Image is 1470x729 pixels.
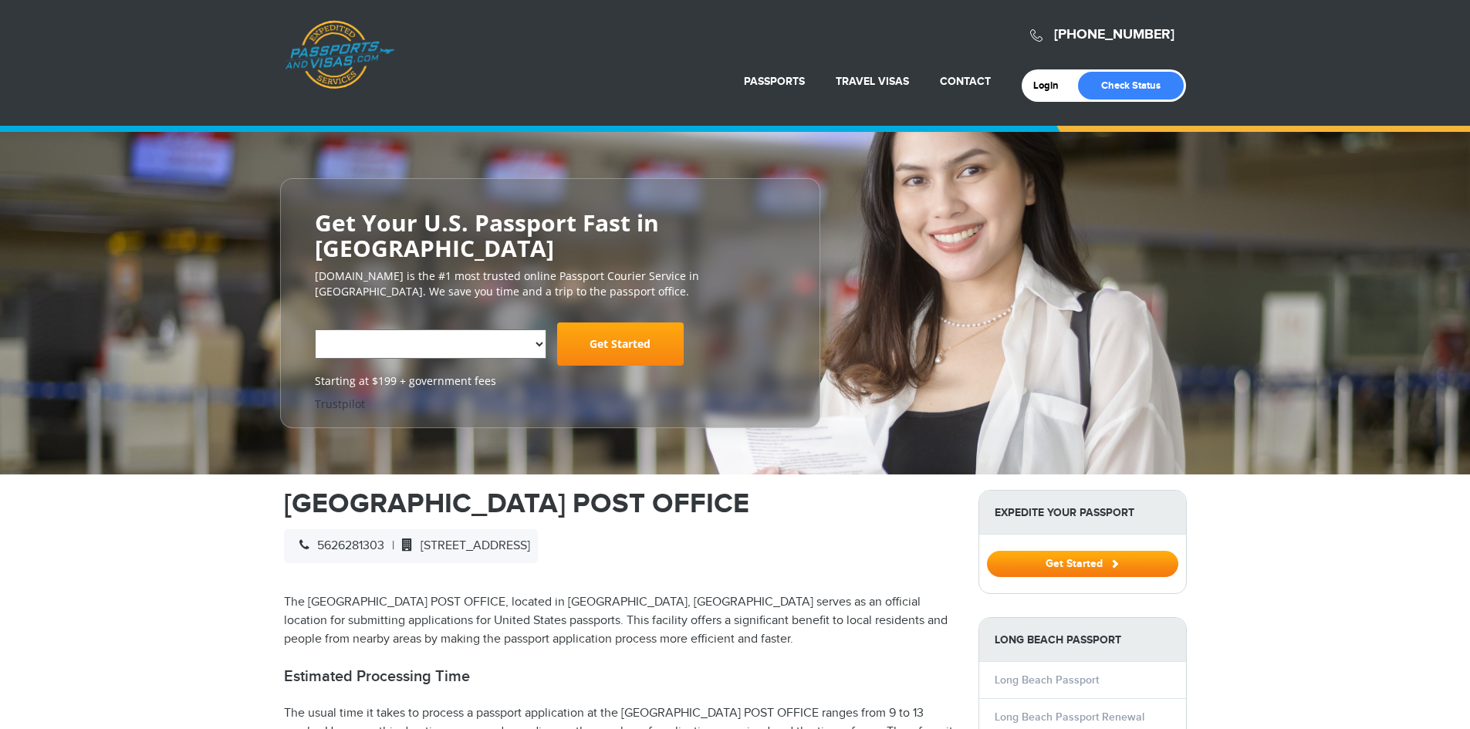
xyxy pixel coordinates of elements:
[979,491,1186,535] strong: Expedite Your Passport
[836,75,909,88] a: Travel Visas
[284,593,955,649] p: The [GEOGRAPHIC_DATA] POST OFFICE, located in [GEOGRAPHIC_DATA], [GEOGRAPHIC_DATA] serves as an o...
[987,551,1178,577] button: Get Started
[1078,72,1184,100] a: Check Status
[394,538,530,553] span: [STREET_ADDRESS]
[987,557,1178,569] a: Get Started
[995,673,1099,687] a: Long Beach Passport
[285,20,394,89] a: Passports & [DOMAIN_NAME]
[557,322,684,366] a: Get Started
[315,397,365,411] a: Trustpilot
[940,75,991,88] a: Contact
[284,490,955,518] h1: [GEOGRAPHIC_DATA] POST OFFICE
[1033,79,1070,92] a: Login
[284,667,955,686] h2: Estimated Processing Time
[979,618,1186,662] strong: Long Beach Passport
[315,210,786,261] h2: Get Your U.S. Passport Fast in [GEOGRAPHIC_DATA]
[744,75,805,88] a: Passports
[315,373,786,389] span: Starting at $199 + government fees
[995,710,1144,724] a: Long Beach Passport Renewal
[284,529,538,563] div: |
[292,538,384,553] span: 5626281303
[1054,26,1174,43] a: [PHONE_NUMBER]
[315,268,786,299] p: [DOMAIN_NAME] is the #1 most trusted online Passport Courier Service in [GEOGRAPHIC_DATA]. We sav...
